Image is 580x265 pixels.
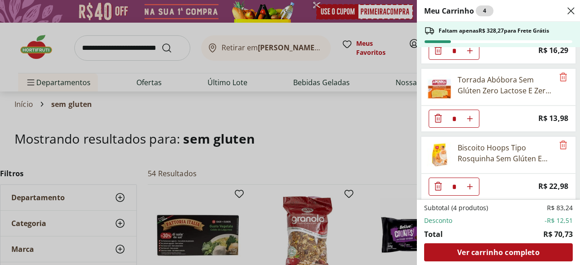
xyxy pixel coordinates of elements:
input: Quantidade Atual [447,110,461,127]
span: R$ 70,73 [543,229,573,240]
span: R$ 22,98 [538,180,568,193]
input: Quantidade Atual [447,42,461,59]
img: Principal [427,142,452,168]
span: R$ 16,29 [538,44,568,57]
button: Aumentar Quantidade [461,110,479,128]
div: 4 [476,5,493,16]
button: Remove [558,140,569,151]
input: Quantidade Atual [447,178,461,195]
button: Diminuir Quantidade [429,178,447,196]
span: Desconto [424,216,452,225]
button: Diminuir Quantidade [429,110,447,128]
span: Faltam apenas R$ 328,27 para Frete Grátis [439,27,549,34]
span: R$ 83,24 [547,203,573,212]
button: Diminuir Quantidade [429,42,447,60]
span: Total [424,229,443,240]
button: Aumentar Quantidade [461,42,479,60]
h2: Meu Carrinho [424,5,493,16]
img: Principal [427,74,452,100]
button: Aumentar Quantidade [461,178,479,196]
a: Ver carrinho completo [424,243,573,261]
div: Biscoito Hoops Tipo Rosquinha Sem Glúten E Lactose 200G [458,142,554,164]
span: Subtotal (4 produtos) [424,203,488,212]
div: Torrada Abóbora Sem Glúten Zero Lactose E Zero Açúcar Aminna Caixa 90G [458,74,554,96]
span: R$ 13,98 [538,112,568,125]
span: Ver carrinho completo [457,249,539,256]
button: Remove [558,72,569,83]
span: -R$ 12,51 [545,216,573,225]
